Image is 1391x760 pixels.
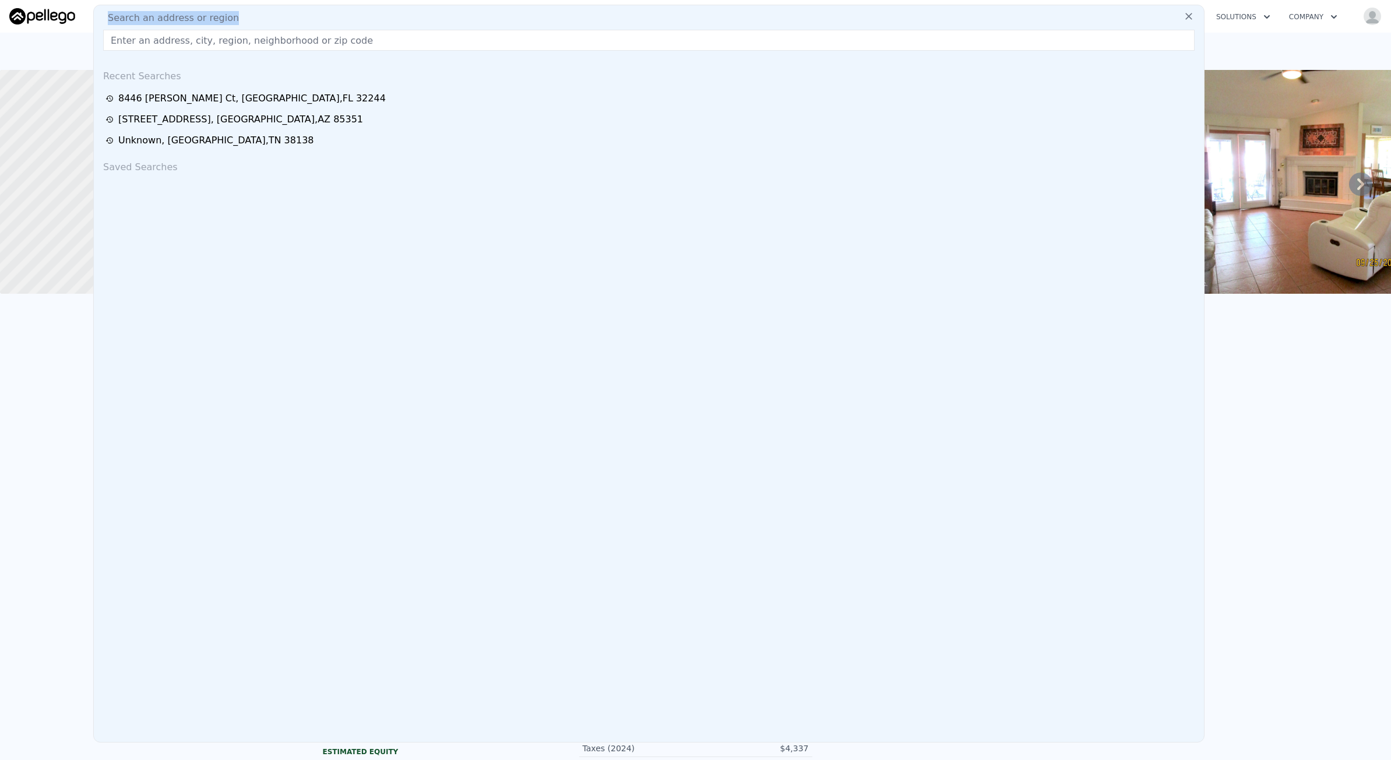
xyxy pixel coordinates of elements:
input: Enter an address, city, region, neighborhood or zip code [103,30,1195,51]
div: $4,337 [696,743,809,754]
a: 8446 [PERSON_NAME] Ct, [GEOGRAPHIC_DATA],FL 32244 [105,92,1196,105]
button: Solutions [1207,6,1280,27]
span: Search an address or region [98,11,239,25]
div: Recent Searches [98,60,1199,88]
div: Taxes (2024) [583,743,696,754]
button: Company [1280,6,1347,27]
a: [STREET_ADDRESS], [GEOGRAPHIC_DATA],AZ 85351 [105,112,1196,126]
a: Unknown, [GEOGRAPHIC_DATA],TN 38138 [105,133,1196,147]
div: Estimated Equity [323,747,556,757]
div: Saved Searches [98,151,1199,179]
div: [STREET_ADDRESS] , [GEOGRAPHIC_DATA] , AZ 85351 [118,112,363,126]
div: 8446 [PERSON_NAME] Ct , [GEOGRAPHIC_DATA] , FL 32244 [118,92,386,105]
img: Pellego [9,8,75,24]
div: Unknown , [GEOGRAPHIC_DATA] , TN 38138 [118,133,314,147]
img: avatar [1363,7,1382,26]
